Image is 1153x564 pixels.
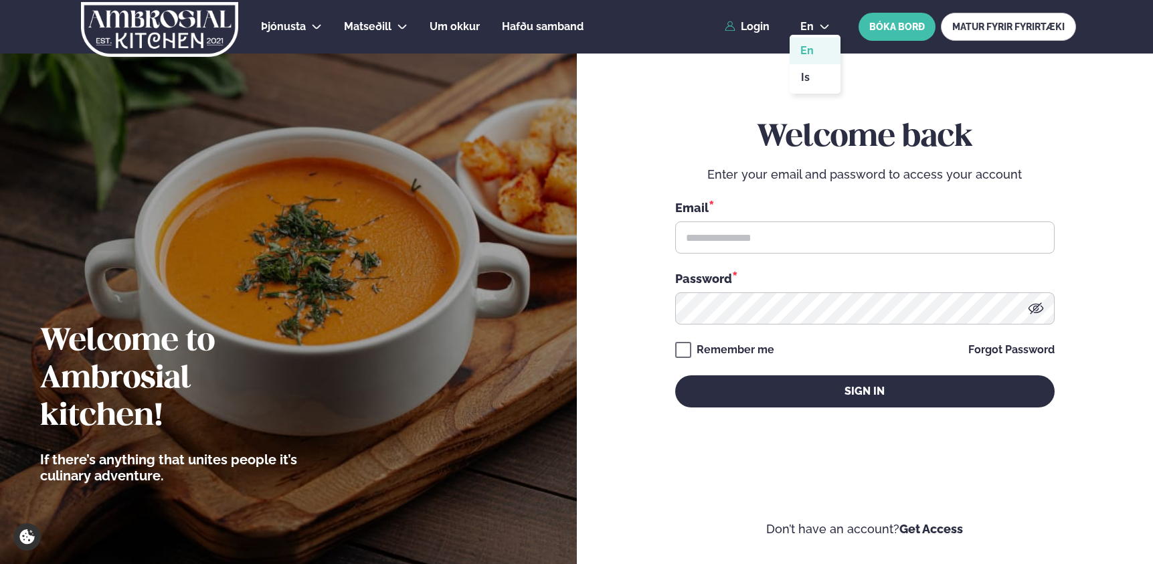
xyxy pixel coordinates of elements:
[80,2,240,57] img: logo
[899,522,963,536] a: Get Access
[968,345,1055,355] a: Forgot Password
[675,199,1055,216] div: Email
[675,375,1055,407] button: Sign in
[502,20,584,33] span: Hafðu samband
[790,37,840,64] a: en
[40,452,318,484] p: If there’s anything that unites people it’s culinary adventure.
[40,323,318,436] h2: Welcome to Ambrosial kitchen!
[617,521,1114,537] p: Don’t have an account?
[13,523,41,551] a: Cookie settings
[261,19,306,35] a: Þjónusta
[261,20,306,33] span: Þjónusta
[344,20,391,33] span: Matseðill
[675,119,1055,157] h2: Welcome back
[502,19,584,35] a: Hafðu samband
[675,270,1055,287] div: Password
[725,21,770,33] a: Login
[800,21,814,32] span: en
[859,13,936,41] button: BÓKA BORÐ
[675,167,1055,183] p: Enter your email and password to access your account
[344,19,391,35] a: Matseðill
[790,21,840,32] button: en
[941,13,1076,41] a: MATUR FYRIR FYRIRTÆKI
[430,19,480,35] a: Um okkur
[430,20,480,33] span: Um okkur
[790,64,841,91] a: is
